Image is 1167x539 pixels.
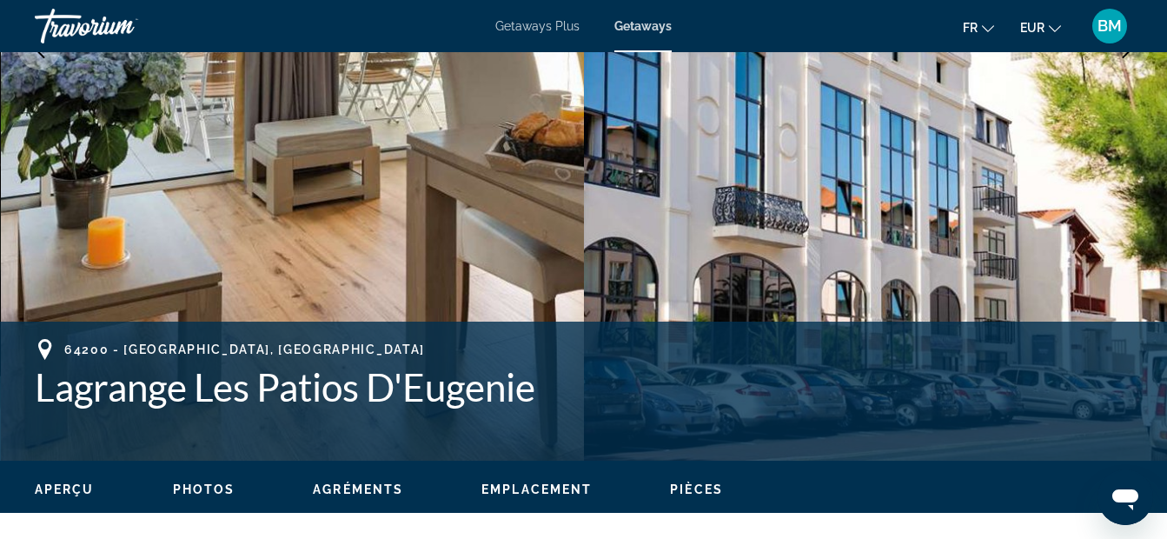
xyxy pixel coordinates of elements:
[313,482,403,497] button: Agréments
[1087,8,1132,44] button: User Menu
[35,364,1132,409] h1: Lagrange Les Patios D'Eugenie
[963,15,994,40] button: Change language
[1097,17,1122,35] span: BM
[481,482,592,497] button: Emplacement
[481,482,592,496] span: Emplacement
[35,482,95,497] button: Aperçu
[173,482,235,497] button: Photos
[495,19,580,33] a: Getaways Plus
[670,482,723,496] span: Pièces
[173,482,235,496] span: Photos
[670,482,723,497] button: Pièces
[1020,21,1044,35] span: EUR
[313,482,403,496] span: Agréments
[64,343,425,356] span: 64200 - [GEOGRAPHIC_DATA], [GEOGRAPHIC_DATA]
[1020,15,1061,40] button: Change currency
[614,19,672,33] a: Getaways
[35,3,209,49] a: Travorium
[35,482,95,496] span: Aperçu
[1097,469,1153,525] iframe: Bouton de lancement de la fenêtre de messagerie
[963,21,978,35] span: fr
